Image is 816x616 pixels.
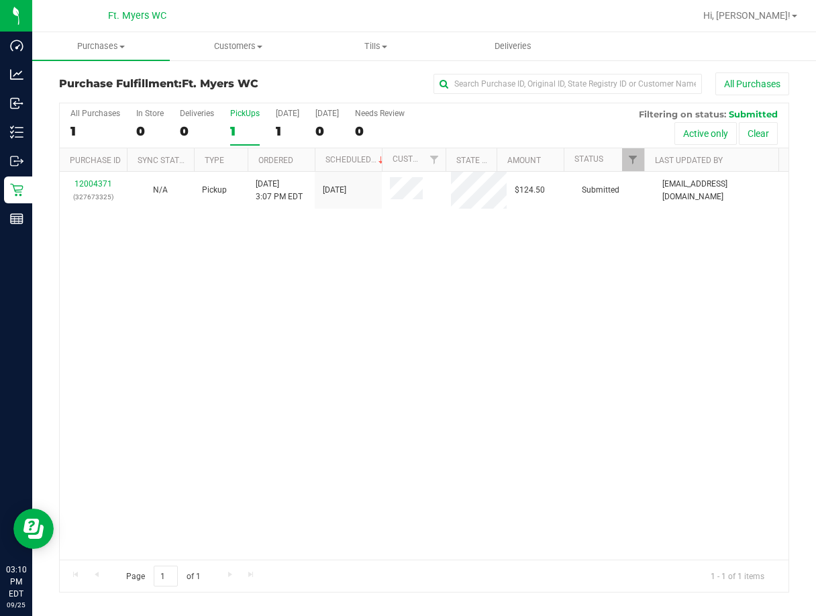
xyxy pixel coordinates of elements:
a: Customers [170,32,307,60]
div: 1 [70,123,120,139]
span: [EMAIL_ADDRESS][DOMAIN_NAME] [662,178,780,203]
span: Ft. Myers WC [108,10,166,21]
div: In Store [136,109,164,118]
inline-svg: Dashboard [10,39,23,52]
a: Filter [622,148,644,171]
div: 0 [315,123,339,139]
p: 03:10 PM EDT [6,564,26,600]
inline-svg: Retail [10,183,23,197]
span: Tills [308,40,444,52]
p: 09/25 [6,600,26,610]
span: [DATE] 3:07 PM EDT [256,178,303,203]
span: Page of 1 [115,566,211,586]
div: Needs Review [355,109,405,118]
span: $124.50 [515,184,545,197]
span: Not Applicable [153,185,168,195]
a: Ordered [258,156,293,165]
a: Deliveries [444,32,582,60]
div: [DATE] [315,109,339,118]
a: Filter [423,148,446,171]
div: All Purchases [70,109,120,118]
span: [DATE] [323,184,346,197]
inline-svg: Analytics [10,68,23,81]
div: 0 [136,123,164,139]
span: Deliveries [476,40,550,52]
a: Type [205,156,224,165]
a: State Registry ID [456,156,527,165]
a: Last Updated By [655,156,723,165]
h3: Purchase Fulfillment: [59,78,303,90]
span: Hi, [PERSON_NAME]! [703,10,790,21]
input: 1 [154,566,178,586]
div: 0 [180,123,214,139]
span: Ft. Myers WC [182,77,258,90]
div: 0 [355,123,405,139]
div: PickUps [230,109,260,118]
a: Status [574,154,603,164]
inline-svg: Reports [10,212,23,225]
inline-svg: Outbound [10,154,23,168]
span: 1 - 1 of 1 items [700,566,775,586]
a: Purchases [32,32,170,60]
div: 1 [230,123,260,139]
button: N/A [153,184,168,197]
div: Deliveries [180,109,214,118]
a: Amount [507,156,541,165]
a: 12004371 [74,179,112,189]
button: All Purchases [715,72,789,95]
span: Filtering on status: [639,109,726,119]
iframe: Resource center [13,509,54,549]
div: 1 [276,123,299,139]
a: Scheduled [325,155,387,164]
span: Pickup [202,184,227,197]
input: Search Purchase ID, Original ID, State Registry ID or Customer Name... [433,74,702,94]
div: [DATE] [276,109,299,118]
a: Sync Status [138,156,189,165]
button: Clear [739,122,778,145]
a: Tills [307,32,445,60]
span: Purchases [32,40,170,52]
p: (327673325) [68,191,119,203]
inline-svg: Inbound [10,97,23,110]
inline-svg: Inventory [10,125,23,139]
button: Active only [674,122,737,145]
a: Customer [393,154,434,164]
span: Submitted [729,109,778,119]
a: Purchase ID [70,156,121,165]
span: Customers [170,40,307,52]
span: Submitted [582,184,619,197]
